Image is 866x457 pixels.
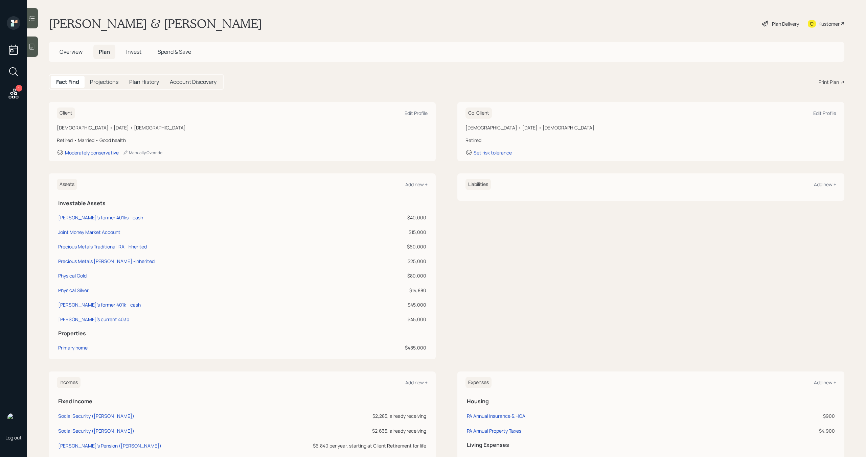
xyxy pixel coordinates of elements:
[234,442,426,449] div: $6,840 per year, starting at Client Retirement for life
[58,228,120,236] div: Joint Money Market Account
[467,442,835,448] h5: Living Expenses
[58,272,87,279] div: Physical Gold
[58,287,89,294] div: Physical Silver
[357,316,426,323] div: $45,000
[357,287,426,294] div: $14,880
[65,149,119,156] div: Moderately conservative
[58,330,426,337] h5: Properties
[58,258,155,265] div: Precious Metals [PERSON_NAME] -Inherited
[16,85,22,92] div: 1
[49,16,262,31] h1: [PERSON_NAME] & [PERSON_NAME]
[405,110,428,116] div: Edit Profile
[57,107,75,119] h6: Client
[765,427,835,434] div: $4,900
[814,379,836,386] div: Add new +
[158,48,191,55] span: Spend & Save
[58,316,129,323] div: [PERSON_NAME]'s current 403b
[126,48,141,55] span: Invest
[58,243,147,250] div: Precious Metals Traditional IRA -Inherited
[357,243,426,250] div: $60,000
[99,48,110,55] span: Plan
[5,434,22,441] div: Log out
[467,413,525,419] div: PA Annual Insurance & HOA
[772,20,799,27] div: Plan Delivery
[58,214,143,221] div: [PERSON_NAME]'s former 401ks - cash
[58,428,134,434] div: Social Security ([PERSON_NAME])
[357,272,426,279] div: $80,000
[405,379,428,386] div: Add new +
[765,412,835,419] div: $900
[465,377,492,388] h6: Expenses
[7,413,20,426] img: michael-russo-headshot.png
[467,428,521,434] div: PA Annual Property Taxes
[474,149,512,156] div: Set risk tolerance
[129,79,159,85] h5: Plan History
[56,79,79,85] h5: Fact Find
[123,150,162,155] div: Manually Override
[90,79,118,85] h5: Projections
[357,228,426,236] div: $15,000
[819,78,839,86] div: Print Plan
[357,344,426,351] div: $485,000
[813,110,836,116] div: Edit Profile
[234,427,426,434] div: $2,635, already receiving
[58,344,88,351] div: Primary home
[170,79,216,85] h5: Account Discovery
[58,398,426,405] h5: Fixed Income
[58,301,141,308] div: [PERSON_NAME]'s former 401k - cash
[60,48,83,55] span: Overview
[465,107,492,119] h6: Co-Client
[58,442,161,449] div: [PERSON_NAME]'s Pension ([PERSON_NAME])
[357,214,426,221] div: $40,000
[357,258,426,265] div: $25,000
[819,20,840,27] div: Kustomer
[57,137,428,144] div: Retired • Married • Good health
[57,179,77,190] h6: Assets
[57,124,428,131] div: [DEMOGRAPHIC_DATA] • [DATE] • [DEMOGRAPHIC_DATA]
[234,412,426,419] div: $2,285, already receiving
[467,398,835,405] h5: Housing
[58,200,426,207] h5: Investable Assets
[57,377,81,388] h6: Incomes
[357,301,426,308] div: $45,000
[465,137,836,144] div: Retired
[814,181,836,188] div: Add new +
[405,181,428,188] div: Add new +
[465,124,836,131] div: [DEMOGRAPHIC_DATA] • [DATE] • [DEMOGRAPHIC_DATA]
[58,413,134,419] div: Social Security ([PERSON_NAME])
[465,179,491,190] h6: Liabilities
